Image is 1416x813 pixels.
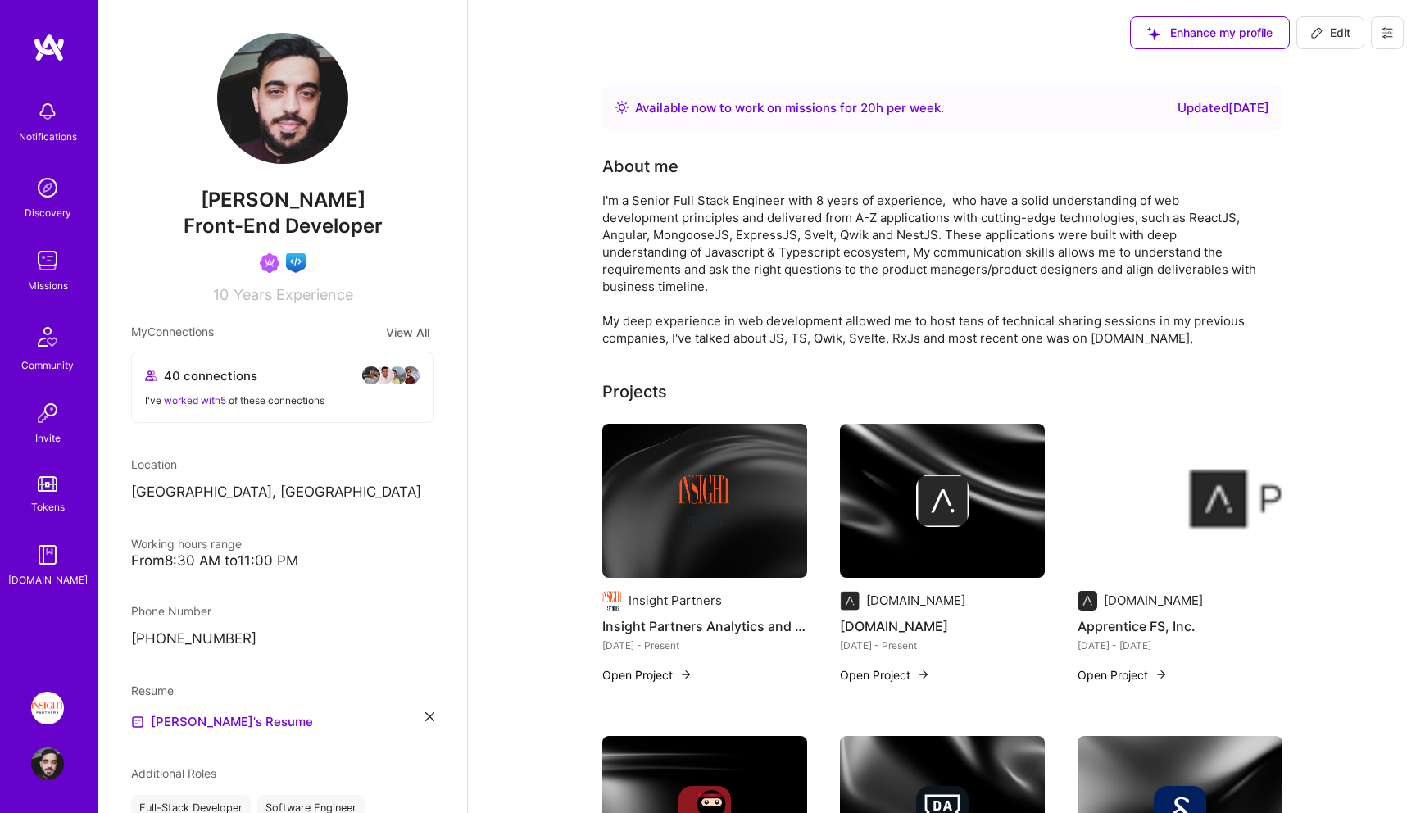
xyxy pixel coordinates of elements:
div: Available now to work on missions for h per week . [635,98,944,118]
div: I'm a Senior Full Stack Engineer with 8 years of experience, who have a solid understanding of we... [602,192,1258,347]
button: View All [381,323,434,342]
button: Open Project [840,666,930,684]
img: avatar [401,366,420,385]
div: [DOMAIN_NAME] [866,592,965,609]
img: Company logo [840,591,860,611]
div: I've of these connections [145,392,420,409]
h4: Apprentice FS, Inc. [1078,615,1282,637]
div: [DATE] - Present [840,637,1045,654]
img: Resume [131,715,144,729]
div: Updated [DATE] [1178,98,1269,118]
h4: Insight Partners Analytics and Data Visualizations [602,615,807,637]
span: Edit [1310,25,1350,41]
img: arrow-right [917,668,930,681]
span: My Connections [131,323,214,342]
img: logo [33,33,66,62]
span: Phone Number [131,604,211,618]
img: arrow-right [1155,668,1168,681]
img: Front-end guild [286,253,306,273]
button: Open Project [1078,666,1168,684]
img: bell [31,95,64,128]
span: worked with 5 [164,394,226,406]
div: Discovery [25,204,71,221]
img: Invite [31,397,64,429]
span: 20 [860,100,876,116]
span: Working hours range [131,537,242,551]
span: [PERSON_NAME] [131,188,434,212]
img: avatar [374,366,394,385]
img: Been on Mission [260,253,279,273]
a: User Avatar [27,747,68,780]
span: 40 connections [164,367,257,384]
img: Community [28,317,67,357]
div: Missions [28,277,68,294]
p: [PHONE_NUMBER] [131,629,434,649]
div: Tokens [31,498,65,516]
div: Notifications [19,128,77,145]
span: Years Experience [234,286,353,303]
img: User Avatar [31,747,64,780]
div: [DATE] - Present [602,637,807,654]
img: guide book [31,538,64,571]
img: Apprentice FS, Inc. [1078,424,1282,578]
span: Additional Roles [131,766,216,780]
i: icon Collaborator [145,370,157,382]
i: icon SuggestedTeams [1147,27,1160,40]
img: discovery [31,171,64,204]
button: Enhance my profile [1130,16,1290,49]
img: User Avatar [217,33,348,164]
div: [DOMAIN_NAME] [8,571,88,588]
div: About me [602,154,678,179]
div: Insight Partners [629,592,722,609]
img: cover [602,424,807,578]
img: Company logo [1078,591,1097,611]
a: [PERSON_NAME]'s Resume [131,712,313,732]
img: Company logo [916,475,969,527]
div: [DOMAIN_NAME] [1104,592,1203,609]
div: Community [21,357,74,374]
p: [GEOGRAPHIC_DATA], [GEOGRAPHIC_DATA] [131,483,434,502]
button: Edit [1296,16,1364,49]
img: arrow-right [679,668,692,681]
button: 40 connectionsavataravataravataravatarI've worked with5 of these connections [131,352,434,423]
span: Enhance my profile [1147,25,1273,41]
img: avatar [388,366,407,385]
img: avatar [361,366,381,385]
img: teamwork [31,244,64,277]
div: Invite [35,429,61,447]
img: Availability [615,101,629,114]
div: Location [131,456,434,473]
div: Projects [602,379,667,404]
div: From 8:30 AM to 11:00 PM [131,552,434,570]
a: Insight Partners: Data & AI - Sourcing [27,692,68,724]
img: cover [840,424,1045,578]
img: tokens [38,476,57,492]
div: [DATE] - [DATE] [1078,637,1282,654]
img: Insight Partners: Data & AI - Sourcing [31,692,64,724]
img: Company logo [678,475,731,527]
i: icon Close [425,712,434,721]
span: 10 [213,286,229,303]
button: Open Project [602,666,692,684]
span: Resume [131,684,174,697]
h4: [DOMAIN_NAME] [840,615,1045,637]
span: Front-End Developer [184,214,383,238]
img: Company logo [602,591,622,611]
